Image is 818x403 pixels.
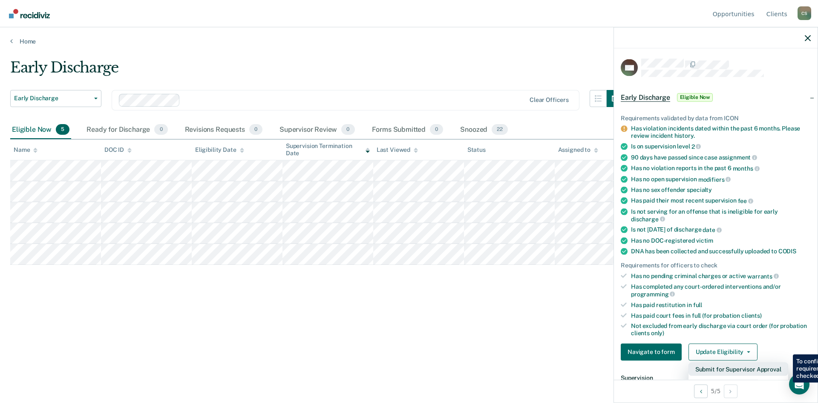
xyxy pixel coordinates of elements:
[195,146,244,154] div: Eligibility Date
[631,226,811,234] div: Is not [DATE] of discharge
[738,197,753,204] span: fee
[778,247,796,254] span: CODIS
[631,175,811,183] div: Has no open supervision
[688,362,788,376] button: Submit for Supervisor Approval
[631,142,811,150] div: Is on supervision level
[631,215,665,222] span: discharge
[631,247,811,255] div: DNA has been collected and successfully uploaded to
[621,343,685,360] a: Navigate to form link
[631,237,811,244] div: Has no DOC-registered
[631,272,811,280] div: Has no pending criminal charges or active
[741,312,762,319] span: clients)
[621,343,682,360] button: Navigate to form
[698,176,731,183] span: modifiers
[621,374,811,381] dt: Supervision
[278,121,357,139] div: Supervisor Review
[798,6,811,20] button: Profile dropdown button
[621,261,811,269] div: Requirements for officers to check
[530,96,569,104] div: Clear officers
[558,146,598,154] div: Assigned to
[458,121,510,139] div: Snoozed
[154,124,167,135] span: 0
[9,9,50,18] img: Recidiviz
[430,124,443,135] span: 0
[631,208,811,222] div: Is not serving for an offense that is ineligible for early
[789,374,809,394] div: Open Intercom Messenger
[688,343,758,360] button: Update Eligibility
[691,143,701,150] span: 2
[377,146,418,154] div: Last Viewed
[85,121,169,139] div: Ready for Discharge
[249,124,262,135] span: 0
[719,154,757,161] span: assignment
[688,362,788,389] div: Dropdown Menu
[798,6,811,20] div: C S
[631,312,811,319] div: Has paid court fees in full (for probation
[286,142,370,157] div: Supervision Termination Date
[370,121,445,139] div: Forms Submitted
[703,226,721,233] span: date
[631,290,675,297] span: programming
[104,146,132,154] div: DOC ID
[631,125,811,139] div: Has violation incidents dated within the past 6 months. Please review incident history.
[631,322,811,337] div: Not excluded from early discharge via court order (for probation clients
[631,197,811,205] div: Has paid their most recent supervision
[631,165,811,172] div: Has no violation reports in the past 6
[10,59,624,83] div: Early Discharge
[687,186,712,193] span: specialty
[693,301,702,308] span: full
[631,186,811,194] div: Has no sex offender
[10,121,71,139] div: Eligible Now
[14,95,91,102] span: Early Discharge
[341,124,354,135] span: 0
[183,121,264,139] div: Revisions Requests
[631,301,811,308] div: Has paid restitution in
[614,380,818,402] div: 5 / 5
[10,38,808,45] a: Home
[688,376,788,389] button: Mark as Ineligible
[631,283,811,298] div: Has completed any court-ordered interventions and/or
[696,237,713,244] span: victim
[747,273,779,279] span: warrants
[467,146,486,154] div: Status
[614,84,818,111] div: Early DischargeEligible Now
[621,93,670,101] span: Early Discharge
[651,330,664,336] span: only)
[724,384,737,398] button: Next Opportunity
[631,154,811,161] div: 90 days have passed since case
[14,146,37,154] div: Name
[694,384,708,398] button: Previous Opportunity
[621,114,811,122] div: Requirements validated by data from ICON
[677,93,713,101] span: Eligible Now
[492,124,508,135] span: 22
[733,165,760,171] span: months
[56,124,69,135] span: 5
